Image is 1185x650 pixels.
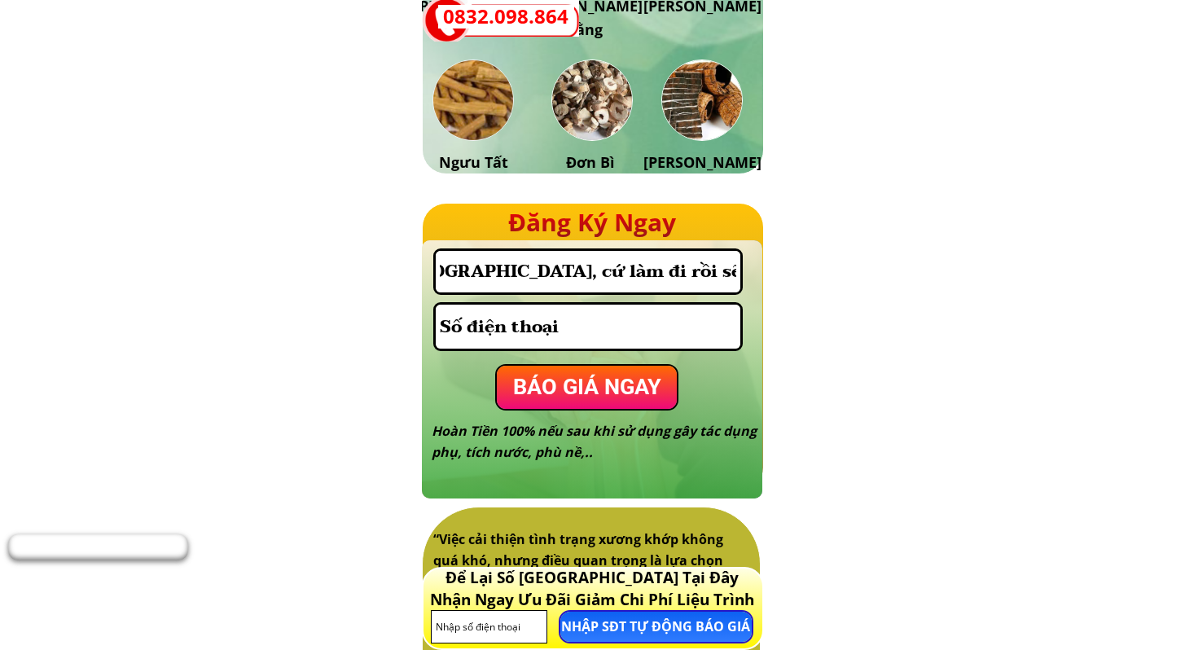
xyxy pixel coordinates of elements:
[560,612,752,642] p: NHẬP SĐT TỰ ĐỘNG BÁO GIÁ
[443,1,588,32] a: 0832.098.864
[432,611,546,643] input: Nhập số điện thoại
[392,151,555,198] h3: Ngưu Tất
[621,151,783,174] h3: [PERSON_NAME]
[432,421,764,463] div: Hoàn Tiền 100% nếu sau khi sử dụng gây tác dụng phụ, tích nước, phù nề,..
[566,151,729,174] h3: Đơn Bì
[425,567,759,610] h3: Để Lại Số [GEOGRAPHIC_DATA] Tại Đây Nhận Ngay Ưu Đãi Giảm Chi Phí Liệu Trình
[436,251,741,292] input: Tình Trạng Bệnh
[508,203,678,242] a: Đăng Ký Ngay
[436,305,741,349] input: Số điện thoại
[497,366,677,409] p: BÁO GIÁ NGAY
